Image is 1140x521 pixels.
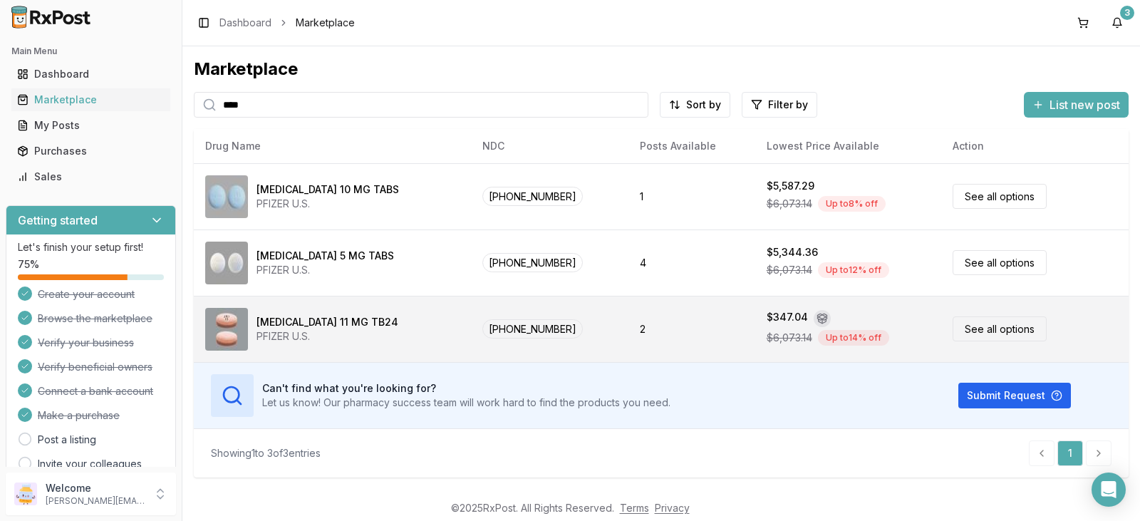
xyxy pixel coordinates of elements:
[205,242,248,284] img: Xeljanz 5 MG TABS
[818,330,889,346] div: Up to 14 % off
[18,212,98,229] h3: Getting started
[194,129,471,163] th: Drug Name
[11,113,170,138] a: My Posts
[17,118,165,133] div: My Posts
[1092,473,1126,507] div: Open Intercom Messenger
[1106,11,1129,34] button: 3
[482,319,583,339] span: [PHONE_NUMBER]
[941,129,1129,163] th: Action
[46,495,145,507] p: [PERSON_NAME][EMAIL_ADDRESS][DOMAIN_NAME]
[205,175,248,218] img: Xeljanz 10 MG TABS
[768,98,808,112] span: Filter by
[14,483,37,505] img: User avatar
[6,88,176,111] button: Marketplace
[38,433,96,447] a: Post a listing
[17,93,165,107] div: Marketplace
[18,257,39,272] span: 75 %
[262,381,670,396] h3: Can't find what you're looking for?
[767,263,812,277] span: $6,073.14
[953,184,1047,209] a: See all options
[256,263,394,277] div: PFIZER U.S.
[11,164,170,190] a: Sales
[11,138,170,164] a: Purchases
[1057,440,1083,466] a: 1
[17,170,165,184] div: Sales
[6,140,176,163] button: Purchases
[755,129,941,163] th: Lowest Price Available
[767,310,808,327] div: $347.04
[194,58,1129,81] div: Marketplace
[219,16,271,30] a: Dashboard
[818,262,889,278] div: Up to 12 % off
[11,46,170,57] h2: Main Menu
[482,253,583,272] span: [PHONE_NUMBER]
[767,197,812,211] span: $6,073.14
[219,16,355,30] nav: breadcrumb
[38,384,153,398] span: Connect a bank account
[38,360,152,374] span: Verify beneficial owners
[767,331,812,345] span: $6,073.14
[38,287,135,301] span: Create your account
[11,87,170,113] a: Marketplace
[660,92,730,118] button: Sort by
[17,144,165,158] div: Purchases
[1050,96,1120,113] span: List new post
[6,165,176,188] button: Sales
[628,163,755,229] td: 1
[38,408,120,423] span: Make a purchase
[38,457,142,471] a: Invite your colleagues
[205,308,248,351] img: Xeljanz XR 11 MG TB24
[620,502,649,514] a: Terms
[1120,6,1134,20] div: 3
[628,229,755,296] td: 4
[17,67,165,81] div: Dashboard
[655,502,690,514] a: Privacy
[256,315,398,329] div: [MEDICAL_DATA] 11 MG TB24
[18,240,164,254] p: Let's finish your setup first!
[1029,440,1111,466] nav: pagination
[11,61,170,87] a: Dashboard
[1024,92,1129,118] button: List new post
[6,114,176,137] button: My Posts
[767,245,818,259] div: $5,344.36
[6,63,176,86] button: Dashboard
[686,98,721,112] span: Sort by
[262,396,670,410] p: Let us know! Our pharmacy success team will work hard to find the products you need.
[256,182,399,197] div: [MEDICAL_DATA] 10 MG TABS
[767,179,814,193] div: $5,587.29
[1024,99,1129,113] a: List new post
[953,250,1047,275] a: See all options
[818,196,886,212] div: Up to 8 % off
[38,336,134,350] span: Verify your business
[482,187,583,206] span: [PHONE_NUMBER]
[256,329,398,344] div: PFIZER U.S.
[628,296,755,362] td: 2
[211,446,321,460] div: Showing 1 to 3 of 3 entries
[6,6,97,29] img: RxPost Logo
[958,383,1071,408] button: Submit Request
[46,481,145,495] p: Welcome
[742,92,817,118] button: Filter by
[296,16,355,30] span: Marketplace
[471,129,628,163] th: NDC
[953,316,1047,341] a: See all options
[256,197,399,211] div: PFIZER U.S.
[628,129,755,163] th: Posts Available
[38,311,152,326] span: Browse the marketplace
[256,249,394,263] div: [MEDICAL_DATA] 5 MG TABS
